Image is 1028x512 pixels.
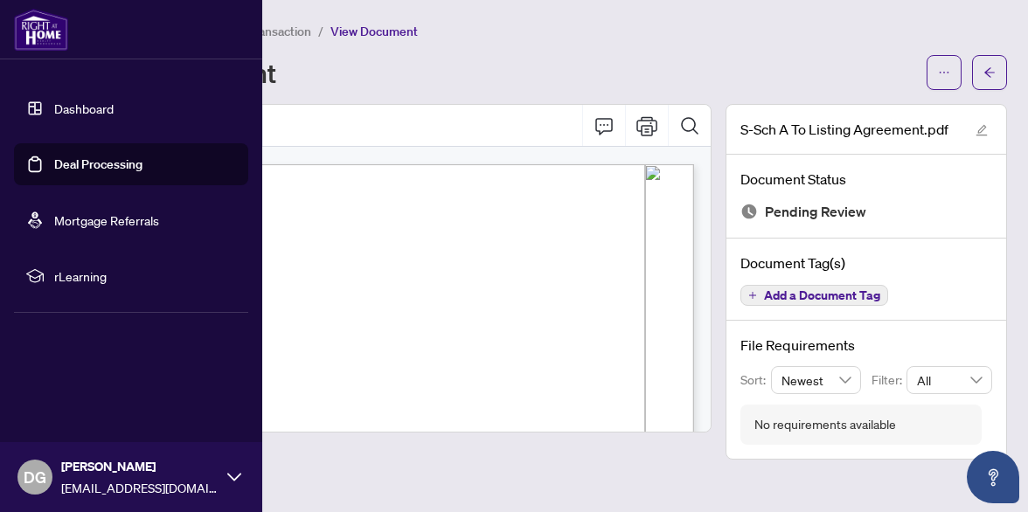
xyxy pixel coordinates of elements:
p: Sort: [740,370,771,390]
img: Document Status [740,203,758,220]
span: DG [24,465,46,489]
span: View Document [330,24,418,39]
button: Open asap [967,451,1019,503]
span: Newest [781,367,851,393]
a: Deal Processing [54,156,142,172]
a: Mortgage Referrals [54,212,159,228]
span: edit [976,124,988,136]
span: ellipsis [938,66,950,79]
h4: File Requirements [740,335,992,356]
li: / [318,21,323,41]
span: View Transaction [218,24,311,39]
h4: Document Status [740,169,992,190]
span: All [917,367,982,393]
span: [EMAIL_ADDRESS][DOMAIN_NAME] [61,478,219,497]
button: Add a Document Tag [740,285,888,306]
h4: Document Tag(s) [740,253,992,273]
div: No requirements available [754,415,896,434]
span: arrow-left [983,66,996,79]
span: Add a Document Tag [764,289,880,301]
img: logo [14,9,68,51]
span: S-Sch A To Listing Agreement.pdf [740,119,948,140]
a: Dashboard [54,100,114,116]
p: Filter: [872,370,906,390]
span: rLearning [54,266,236,286]
span: plus [748,291,757,300]
span: Pending Review [765,200,866,224]
span: [PERSON_NAME] [61,457,219,476]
